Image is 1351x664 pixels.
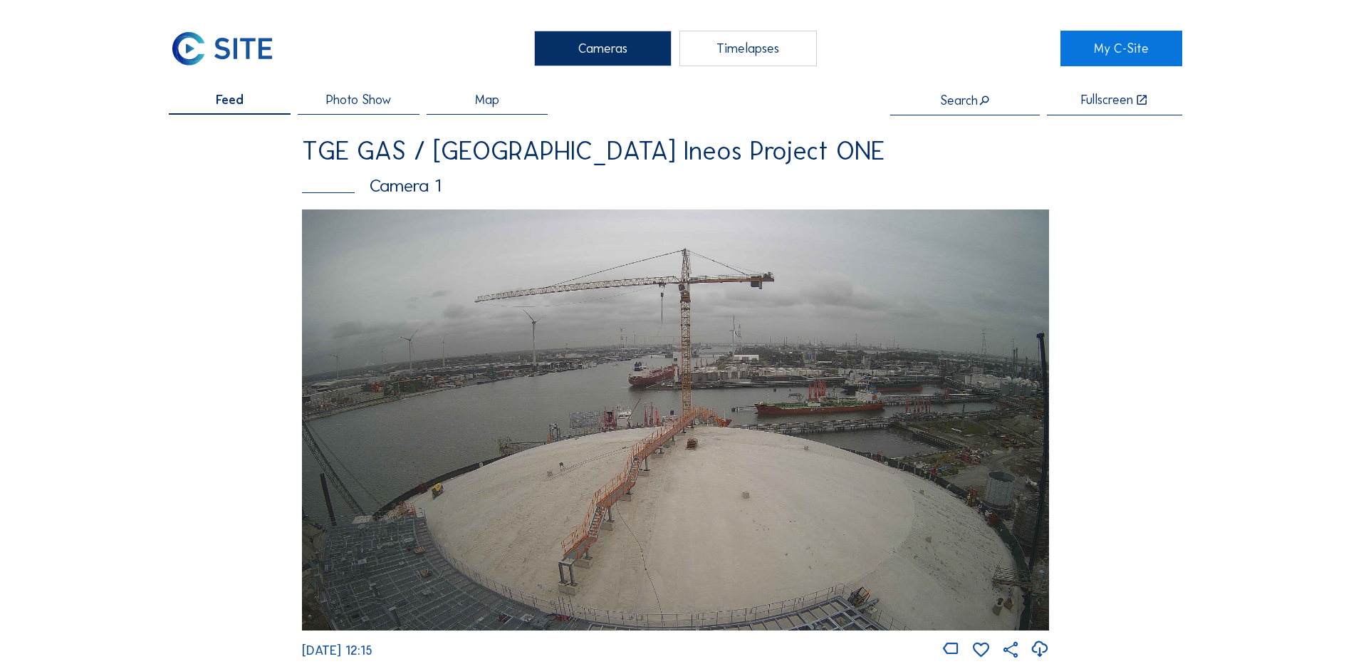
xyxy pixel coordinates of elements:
[302,177,1049,194] div: Camera 1
[475,93,499,106] span: Map
[1081,93,1133,107] div: Fullscreen
[1060,31,1182,66] a: My C-Site
[302,138,1049,164] div: TGE GAS / [GEOGRAPHIC_DATA] Ineos Project ONE
[326,93,391,106] span: Photo Show
[169,31,275,66] img: C-SITE Logo
[302,209,1049,630] img: Image
[679,31,817,66] div: Timelapses
[216,93,244,106] span: Feed
[169,31,291,66] a: C-SITE Logo
[302,643,372,658] span: [DATE] 12:15
[534,31,672,66] div: Cameras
